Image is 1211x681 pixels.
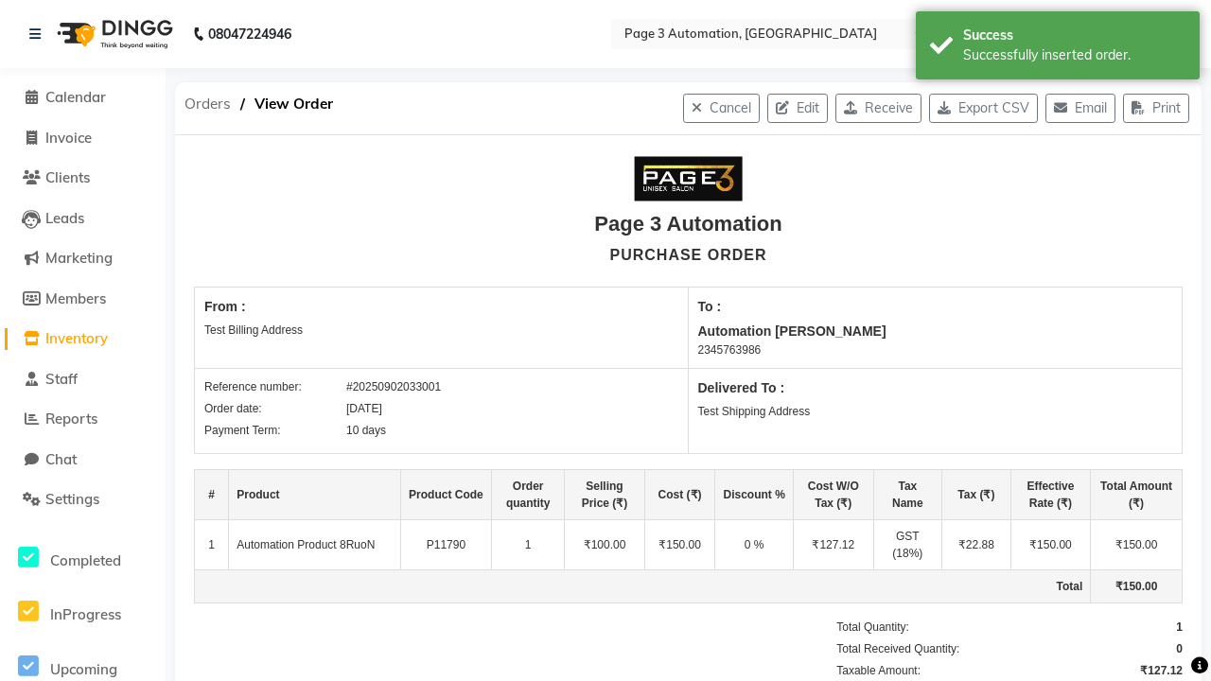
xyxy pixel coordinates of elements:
a: Clients [5,167,161,189]
div: Payment Term: [204,422,346,439]
span: Reports [45,410,97,428]
td: ₹127.12 [793,520,873,570]
button: Receive [835,94,921,123]
a: Settings [5,489,161,511]
th: Product Code [400,470,492,520]
th: Selling Price (₹) [565,470,645,520]
span: Upcoming [50,660,117,678]
a: Members [5,288,161,310]
th: # [195,470,229,520]
span: Orders [175,87,240,121]
td: ₹150.00 [1091,520,1183,570]
b: 08047224946 [208,8,291,61]
th: Cost (₹) [644,470,715,520]
td: GST (18%) [873,520,942,570]
img: logo [48,8,178,61]
span: Staff [45,370,78,388]
span: Invoice [45,129,92,147]
a: Invoice [5,128,161,149]
div: Success [963,26,1185,45]
div: 10 days [346,422,386,439]
div: Order date: [204,400,346,417]
a: Marketing [5,248,161,270]
td: 1 [195,520,229,570]
span: Calendar [45,88,106,106]
th: Tax Name [873,470,942,520]
div: From : [204,297,678,317]
button: Email [1045,94,1115,123]
div: ₹127.12 [1140,662,1183,679]
th: Tax (₹) [942,470,1011,520]
div: 1 [1176,619,1183,636]
span: Clients [45,168,90,186]
div: 2345763986 [698,341,1173,358]
td: P11790 [400,520,492,570]
div: Reference number: [204,378,346,395]
span: Members [45,289,106,307]
div: Page 3 Automation [594,208,781,239]
a: Reports [5,409,161,430]
div: Delivered To : [698,378,1173,398]
span: Chat [45,450,77,468]
td: ₹150.00 [644,520,715,570]
a: Calendar [5,87,161,109]
th: Effective Rate (₹) [1010,470,1091,520]
span: Marketing [45,249,113,267]
th: Total Amount (₹) [1091,470,1183,520]
th: Cost W/O Tax (₹) [793,470,873,520]
div: Successfully inserted order. [963,45,1185,65]
td: Automation Product 8RuoN [229,520,400,570]
div: Total Received Quantity: [836,640,959,657]
button: Cancel [683,94,760,123]
div: To : [698,297,1173,317]
td: ₹100.00 [565,520,645,570]
th: Order quantity [492,470,565,520]
a: Staff [5,369,161,391]
span: Settings [45,490,99,508]
button: Print [1123,94,1189,123]
span: InProgress [50,605,121,623]
td: ₹150.00 [1010,520,1091,570]
a: Chat [5,449,161,471]
div: [DATE] [346,400,382,417]
a: Leads [5,208,161,230]
button: Edit [767,94,828,123]
span: Leads [45,209,84,227]
div: 0 [1176,640,1183,657]
span: Inventory [45,329,108,347]
a: Inventory [5,328,161,350]
div: PURCHASE ORDER [609,244,766,267]
div: Test Billing Address [204,322,678,339]
td: ₹22.88 [942,520,1011,570]
div: Total Quantity: [836,619,909,636]
div: Taxable Amount: [836,662,921,679]
td: 1 [492,520,565,570]
th: Product [229,470,400,520]
div: Test Shipping Address [698,403,1173,420]
span: View Order [245,87,342,121]
th: Discount % [715,470,794,520]
span: Completed [50,551,121,569]
td: 0 % [715,520,794,570]
img: Company Logo [634,157,743,201]
button: Export CSV [929,94,1038,123]
div: Automation [PERSON_NAME] [698,322,1173,341]
td: ₹150.00 [1091,570,1183,603]
td: Total [195,570,1091,603]
div: #20250902033001 [346,378,441,395]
